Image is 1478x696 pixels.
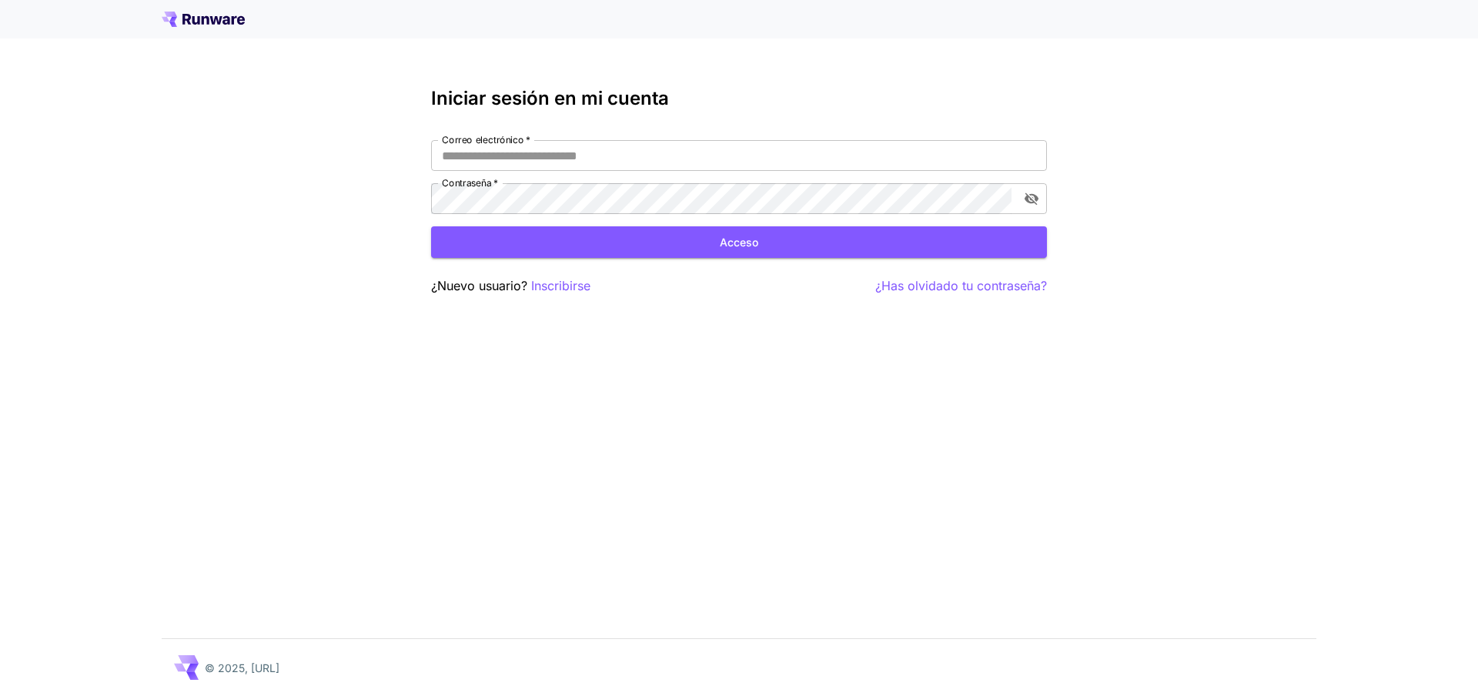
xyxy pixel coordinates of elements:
[431,226,1047,258] button: Acceso
[205,661,279,674] font: © 2025, [URL]
[431,278,527,293] font: ¿Nuevo usuario?
[442,134,524,146] font: Correo electrónico
[875,278,1047,293] font: ¿Has olvidado tu contraseña?
[431,87,669,109] font: Iniciar sesión en mi cuenta
[531,278,590,293] font: Inscribirse
[875,276,1047,296] button: ¿Has olvidado tu contraseña?
[442,177,492,189] font: Contraseña
[1018,185,1045,212] button: alternar visibilidad de contraseña
[720,236,758,249] font: Acceso
[531,276,590,296] button: Inscribirse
